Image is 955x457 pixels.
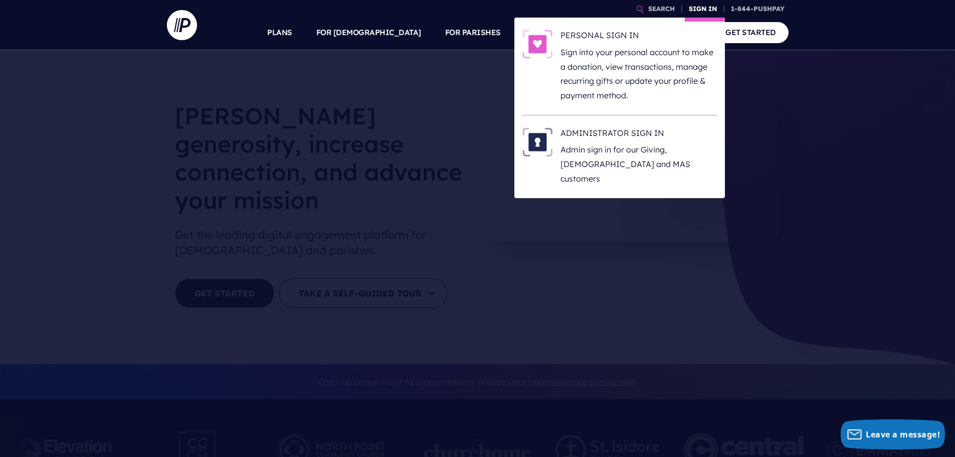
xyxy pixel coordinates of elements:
h6: PERSONAL SIGN IN [560,30,717,45]
h6: ADMINISTRATOR SIGN IN [560,127,717,142]
p: Admin sign in for our Giving, [DEMOGRAPHIC_DATA] and MAS customers [560,142,717,186]
a: PERSONAL SIGN IN - Illustration PERSONAL SIGN IN Sign into your personal account to make a donati... [522,30,717,103]
a: SOLUTIONS [525,15,569,50]
img: PERSONAL SIGN IN - Illustration [522,30,552,59]
a: EXPLORE [593,15,628,50]
a: PLANS [267,15,292,50]
span: Leave a message! [866,429,940,440]
button: Leave a message! [841,419,945,449]
a: FOR PARISHES [445,15,501,50]
a: ADMINISTRATOR SIGN IN - Illustration ADMINISTRATOR SIGN IN Admin sign in for our Giving, [DEMOGRA... [522,127,717,186]
img: ADMINISTRATOR SIGN IN - Illustration [522,127,552,157]
p: Sign into your personal account to make a donation, view transactions, manage recurring gifts or ... [560,45,717,103]
a: COMPANY [652,15,689,50]
a: FOR [DEMOGRAPHIC_DATA] [316,15,421,50]
a: GET STARTED [713,22,789,43]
